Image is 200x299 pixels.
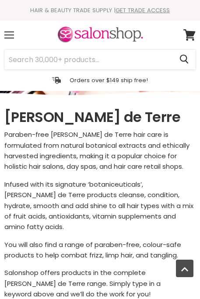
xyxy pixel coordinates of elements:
button: Search [172,49,196,70]
p: You will also find a range of paraben-free, colour-safe products to help combat frizz, limp hair,... [4,240,196,261]
p: Paraben-free [PERSON_NAME] de Terre hair care is formulated from natural botanical extracts and e... [4,129,196,172]
form: Product [4,49,196,70]
a: GET TRADE ACCESS [116,6,170,14]
p: Orders over $149 ship free! [70,76,148,84]
h1: [PERSON_NAME] de Terre [4,108,196,126]
input: Search [4,49,172,70]
p: Infused with its signature ‘botaniceuticals’, [PERSON_NAME] de Terre products cleanse, condition,... [4,179,196,233]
